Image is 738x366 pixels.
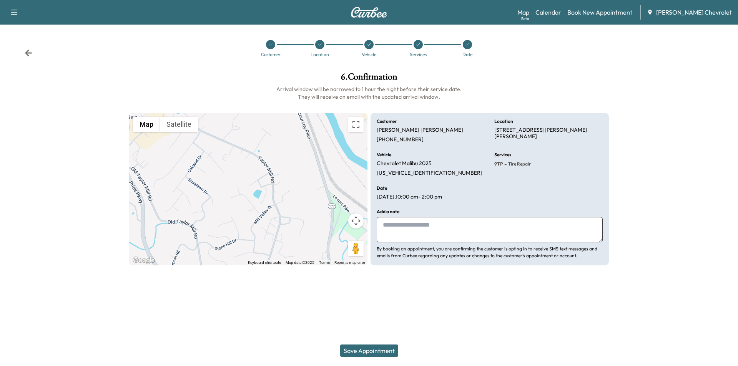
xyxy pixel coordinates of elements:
[261,52,281,57] div: Customer
[377,152,391,157] h6: Vehicle
[377,119,397,124] h6: Customer
[25,49,32,57] div: Back
[377,245,603,259] p: By booking an appointment, you are confirming the customer is opting in to receive SMS text messa...
[129,85,609,101] h6: Arrival window will be narrowed to 1 hour the night before their service date. They will receive ...
[377,170,482,177] p: [US_VEHICLE_IDENTIFICATION_NUMBER]
[348,213,364,229] button: Map camera controls
[377,194,442,200] p: [DATE] , 10:00 am - 2:00 pm
[362,52,376,57] div: Vehicle
[131,255,156,265] img: Google
[656,8,732,17] span: [PERSON_NAME] Chevrolet
[377,160,432,167] p: Chevrolet Malibu 2025
[131,255,156,265] a: Open this area in Google Maps (opens a new window)
[377,209,399,214] h6: Add a note
[521,16,529,22] div: Beta
[377,136,424,143] p: [PHONE_NUMBER]
[410,52,427,57] div: Services
[319,260,330,265] a: Terms
[334,260,365,265] a: Report a map error
[503,160,507,168] span: -
[286,260,314,265] span: Map data ©2025
[133,117,160,132] button: Show street map
[494,161,503,167] span: 9TP
[348,117,364,132] button: Toggle fullscreen view
[377,186,387,190] h6: Date
[348,241,364,256] button: Drag Pegman onto the map to open Street View
[311,52,329,57] div: Location
[248,260,281,265] button: Keyboard shortcuts
[129,72,609,85] h1: 6 . Confirmation
[377,127,463,134] p: [PERSON_NAME] [PERSON_NAME]
[494,119,513,124] h6: Location
[462,52,472,57] div: Date
[507,161,531,167] span: Tire Repair
[517,8,529,17] a: MapBeta
[340,344,398,357] button: Save Appointment
[494,127,603,140] p: [STREET_ADDRESS][PERSON_NAME][PERSON_NAME]
[160,117,198,132] button: Show satellite imagery
[494,152,511,157] h6: Services
[567,8,632,17] a: Book New Appointment
[351,7,387,18] img: Curbee Logo
[535,8,561,17] a: Calendar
